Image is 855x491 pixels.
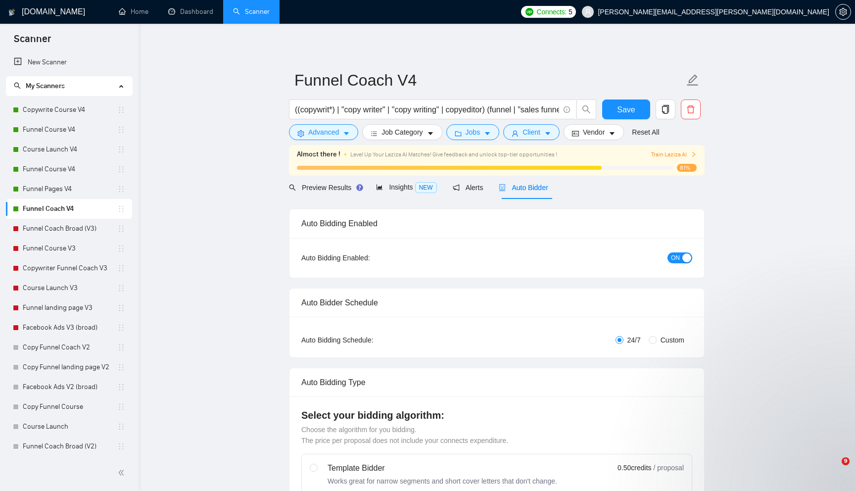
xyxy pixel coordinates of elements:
[117,383,125,391] span: holder
[297,149,340,160] span: Almost there !
[6,357,132,377] li: Copy Funnel landing page V2
[8,4,15,20] img: logo
[23,278,117,298] a: Course Launch V3
[6,100,132,120] li: Copywrite Course V4
[415,182,437,193] span: NEW
[301,252,431,263] div: Auto Bidding Enabled:
[499,184,548,192] span: Auto Bidder
[117,106,125,114] span: holder
[6,338,132,357] li: Copy Funnel Coach V2
[301,335,431,345] div: Auto Bidding Schedule:
[671,252,680,263] span: ON
[512,130,519,137] span: user
[602,99,650,119] button: Save
[117,225,125,233] span: holder
[6,140,132,159] li: Course Launch V4
[484,130,491,137] span: caret-down
[6,239,132,258] li: Funnel Course V3
[117,344,125,351] span: holder
[617,462,651,473] span: 0.50 credits
[376,184,383,191] span: area-chart
[6,258,132,278] li: Copywriter Funnel Coach V3
[23,239,117,258] a: Funnel Course V3
[23,100,117,120] a: Copywrite Course V4
[117,284,125,292] span: holder
[14,82,21,89] span: search
[23,179,117,199] a: Funnel Pages V4
[656,105,675,114] span: copy
[23,298,117,318] a: Funnel landing page V3
[301,209,692,238] div: Auto Bidding Enabled
[525,8,533,16] img: upwork-logo.png
[842,457,850,465] span: 9
[6,219,132,239] li: Funnel Coach Broad (V3)
[381,127,423,138] span: Job Category
[821,457,845,481] iframe: Intercom live chat
[6,120,132,140] li: Funnel Course V4
[355,183,364,192] div: Tooltip anchor
[564,106,570,113] span: info-circle
[117,264,125,272] span: holder
[6,32,59,52] span: Scanner
[350,151,557,158] span: Level Up Your Laziza AI Matches! Give feedback and unlock top-tier opportunities !
[23,318,117,338] a: Facebook Ads V3 (broad)
[446,124,500,140] button: folderJobscaret-down
[576,99,596,119] button: search
[677,164,697,172] span: 81%
[371,130,378,137] span: bars
[6,159,132,179] li: Funnel Course V4
[23,120,117,140] a: Funnel Course V4
[6,278,132,298] li: Course Launch V3
[522,127,540,138] span: Client
[117,304,125,312] span: holder
[117,403,125,411] span: holder
[23,357,117,377] a: Copy Funnel landing page V2
[686,74,699,87] span: edit
[117,245,125,252] span: holder
[117,126,125,134] span: holder
[23,159,117,179] a: Funnel Course V4
[23,140,117,159] a: Course Launch V4
[23,258,117,278] a: Copywriter Funnel Coach V3
[499,184,506,191] span: robot
[572,130,579,137] span: idcard
[455,130,462,137] span: folder
[584,8,591,15] span: user
[427,130,434,137] span: caret-down
[117,165,125,173] span: holder
[651,150,697,159] button: Train Laziza AI
[23,417,117,437] a: Course Launch
[26,82,65,90] span: My Scanners
[6,377,132,397] li: Facebook Ads V2 (broad)
[308,127,339,138] span: Advanced
[328,476,557,486] div: Works great for narrow segments and short cover letters that don't change.
[23,338,117,357] a: Copy Funnel Coach V2
[835,8,851,16] a: setting
[117,205,125,213] span: holder
[328,462,557,474] div: Template Bidder
[6,52,132,72] li: New Scanner
[117,146,125,153] span: holder
[23,199,117,219] a: Funnel Coach V4
[117,363,125,371] span: holder
[301,368,692,396] div: Auto Bidding Type
[376,183,436,191] span: Insights
[343,130,350,137] span: caret-down
[233,7,270,16] a: searchScanner
[23,437,117,456] a: Funnel Coach Broad (V2)
[569,6,572,17] span: 5
[118,468,128,478] span: double-left
[14,52,124,72] a: New Scanner
[623,335,645,345] span: 24/7
[835,4,851,20] button: setting
[453,184,460,191] span: notification
[289,124,358,140] button: settingAdvancedcaret-down
[14,82,65,90] span: My Scanners
[583,127,605,138] span: Vendor
[577,105,596,114] span: search
[6,397,132,417] li: Copy Funnel Course
[617,103,635,116] span: Save
[564,124,624,140] button: idcardVendorcaret-down
[301,426,508,444] span: Choose the algorithm for you bidding. The price per proposal does not include your connects expen...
